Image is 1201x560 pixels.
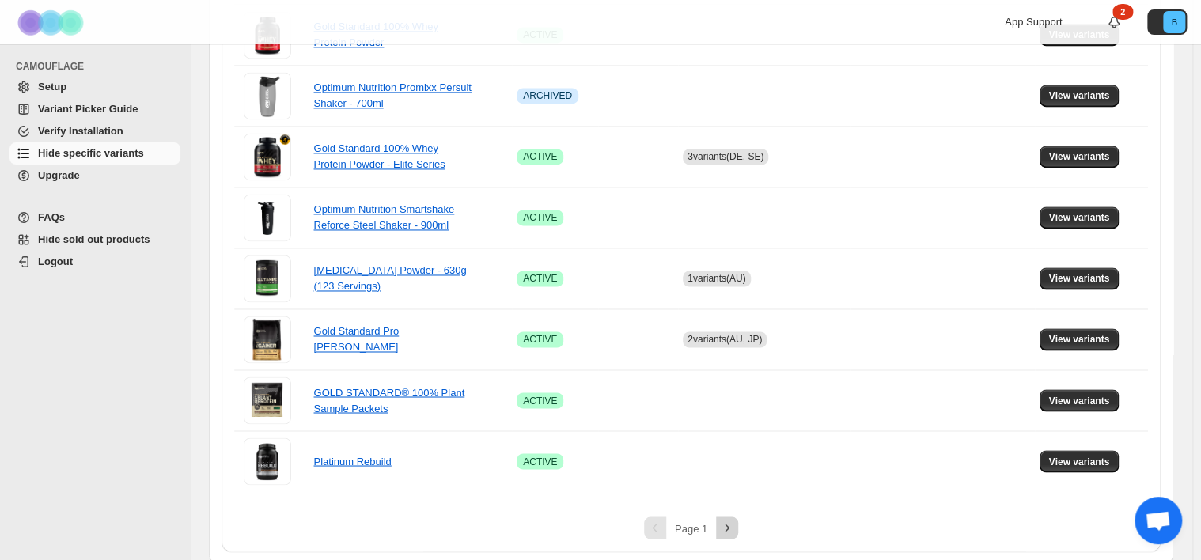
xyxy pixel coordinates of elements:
[38,81,66,93] span: Setup
[244,194,291,241] img: Optimum Nutrition Smartshake Reforce Steel Shaker - 900ml
[9,251,180,273] a: Logout
[1112,4,1133,20] div: 2
[1040,389,1120,411] button: View variants
[313,386,464,414] a: GOLD STANDARD® 100% Plant Sample Packets
[1049,455,1110,467] span: View variants
[688,273,745,284] span: 1 variants (AU)
[1040,267,1120,289] button: View variants
[313,81,471,109] a: Optimum Nutrition Promixx Persuit Shaker - 700ml
[313,264,466,292] a: [MEDICAL_DATA] Powder - 630g (123 Servings)
[1049,333,1110,346] span: View variants
[1040,146,1120,168] button: View variants
[1147,9,1187,35] button: Avatar with initials B
[244,437,291,485] img: Platinum Rebuild
[1005,16,1062,28] span: App Support
[716,516,738,539] button: Next
[523,89,572,102] span: ARCHIVED
[523,272,557,285] span: ACTIVE
[523,333,557,346] span: ACTIVE
[523,394,557,407] span: ACTIVE
[1049,89,1110,102] span: View variants
[313,325,399,353] a: Gold Standard Pro [PERSON_NAME]
[1049,150,1110,163] span: View variants
[38,103,138,115] span: Variant Picker Guide
[244,72,291,119] img: Optimum Nutrition Promixx Persuit Shaker - 700ml
[1106,14,1122,30] a: 2
[9,206,180,229] a: FAQs
[38,255,73,267] span: Logout
[1163,11,1185,33] span: Avatar with initials B
[1049,272,1110,285] span: View variants
[38,233,150,245] span: Hide sold out products
[1040,328,1120,350] button: View variants
[38,169,80,181] span: Upgrade
[9,120,180,142] a: Verify Installation
[523,455,557,467] span: ACTIVE
[688,334,762,345] span: 2 variants (AU, JP)
[38,125,123,137] span: Verify Installation
[9,229,180,251] a: Hide sold out products
[1040,450,1120,472] button: View variants
[1040,85,1120,107] button: View variants
[244,376,291,424] img: GOLD STANDARD® 100% Plant Sample Packets
[38,147,144,159] span: Hide specific variants
[244,316,291,363] img: Gold Standard Pro Gainer
[234,516,1148,539] nav: Pagination
[523,150,557,163] span: ACTIVE
[13,1,92,44] img: Camouflage
[9,165,180,187] a: Upgrade
[313,455,391,467] a: Platinum Rebuild
[313,203,454,231] a: Optimum Nutrition Smartshake Reforce Steel Shaker - 900ml
[38,211,65,223] span: FAQs
[523,211,557,224] span: ACTIVE
[1040,206,1120,229] button: View variants
[9,76,180,98] a: Setup
[1171,17,1176,27] text: B
[688,151,763,162] span: 3 variants (DE, SE)
[9,98,180,120] a: Variant Picker Guide
[675,522,707,534] span: Page 1
[244,133,291,180] img: Gold Standard 100% Whey Protein Powder - Elite Series
[16,60,182,73] span: CAMOUFLAGE
[9,142,180,165] a: Hide specific variants
[1135,497,1182,544] div: チャットを開く
[1049,211,1110,224] span: View variants
[313,142,445,170] a: Gold Standard 100% Whey Protein Powder - Elite Series
[1049,394,1110,407] span: View variants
